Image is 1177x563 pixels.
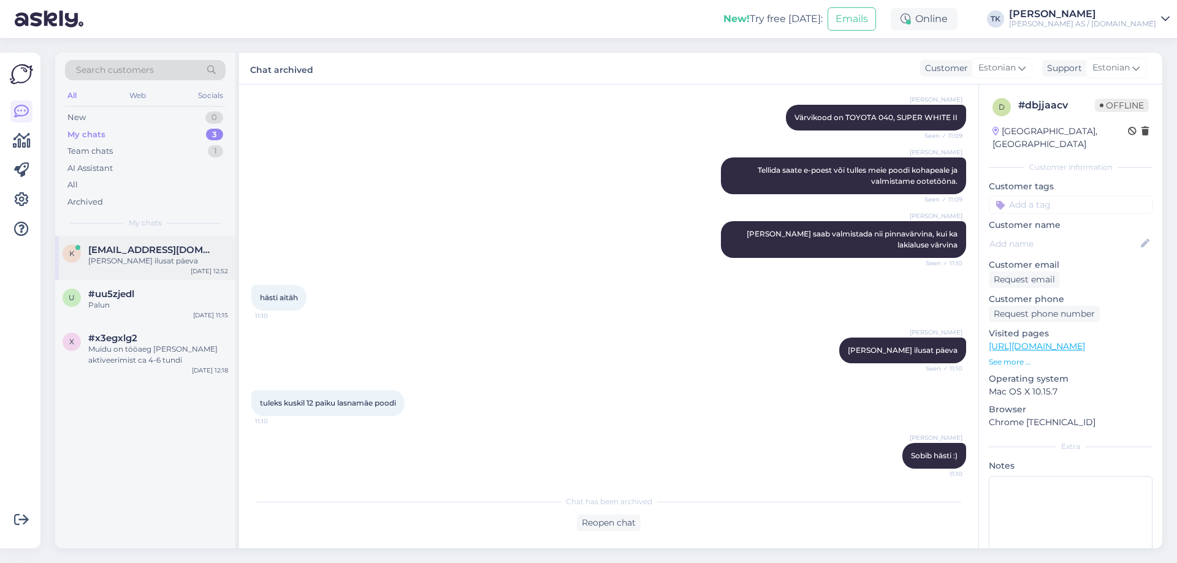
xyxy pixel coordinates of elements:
p: Visited pages [989,327,1152,340]
div: Online [891,8,958,30]
span: [PERSON_NAME] [910,95,962,104]
p: Notes [989,459,1152,472]
p: Customer phone [989,293,1152,306]
div: My chats [67,129,105,141]
div: Socials [196,88,226,104]
span: #x3egxlg2 [88,333,137,344]
span: My chats [129,217,162,229]
span: #uu5zjedl [88,289,134,300]
div: 3 [206,129,223,141]
span: kaupo@advertline.ee [88,244,216,255]
span: Seen ✓ 11:09 [916,195,962,204]
div: All [65,88,79,104]
input: Add name [989,237,1138,251]
span: [PERSON_NAME] [910,328,962,337]
div: Muidu on tööaeg [PERSON_NAME] aktiveerimist ca 4-6 tundi [88,344,228,366]
div: [PERSON_NAME] AS / [DOMAIN_NAME] [1009,19,1156,29]
button: Emails [828,7,876,31]
span: [PERSON_NAME] [910,148,962,157]
p: Chrome [TECHNICAL_ID] [989,416,1152,429]
div: Customer information [989,162,1152,173]
div: [DATE] 12:52 [191,266,228,276]
input: Add a tag [989,195,1152,214]
span: k [69,249,75,258]
div: Request phone number [989,306,1100,322]
p: Browser [989,403,1152,416]
div: Web [127,88,148,104]
span: d [999,102,1005,111]
div: [DATE] 11:15 [193,311,228,320]
img: Askly Logo [10,62,33,86]
div: Archived [67,196,103,208]
div: [GEOGRAPHIC_DATA], [GEOGRAPHIC_DATA] [992,125,1128,151]
span: 11:10 [255,417,301,426]
span: Estonian [1092,61,1130,75]
span: Sobib hästi :) [911,451,958,460]
span: [PERSON_NAME] [910,433,962,442]
span: Seen ✓ 11:09 [916,131,962,140]
div: [PERSON_NAME] ilusat päeva [88,255,228,266]
div: # dbjjaacv [1018,98,1095,113]
div: New [67,111,86,124]
span: Estonian [978,61,1016,75]
span: x [69,337,74,346]
p: See more ... [989,357,1152,368]
span: [PERSON_NAME] [910,211,962,221]
span: u [69,293,75,302]
span: Värvikood on TOYOTA 040, SUPER WHITE II [794,113,958,122]
p: Mac OS X 10.15.7 [989,385,1152,398]
a: [PERSON_NAME][PERSON_NAME] AS / [DOMAIN_NAME] [1009,9,1170,29]
p: Customer name [989,219,1152,232]
div: Support [1042,62,1082,75]
span: Offline [1095,99,1149,112]
span: Search customers [76,64,154,77]
span: [PERSON_NAME] ilusat päeva [848,346,958,355]
p: Customer tags [989,180,1152,193]
div: Palun [88,300,228,311]
b: New! [723,13,750,25]
div: AI Assistant [67,162,113,175]
div: [PERSON_NAME] [1009,9,1156,19]
span: Seen ✓ 11:10 [916,364,962,373]
div: All [67,179,78,191]
span: Seen ✓ 11:10 [916,259,962,268]
div: Reopen chat [577,515,641,531]
span: Tellida saate e-poest või tulles meie poodi kohapeale ja valmistame ootetööna. [758,165,959,186]
span: Chat has been archived [566,496,652,507]
span: [PERSON_NAME] saab valmistada nii pinnavärvina, kui ka lakialuse värvina [747,229,959,249]
span: 11:10 [916,469,962,478]
a: [URL][DOMAIN_NAME] [989,341,1085,352]
div: [DATE] 12:18 [192,366,228,375]
label: Chat archived [250,60,313,77]
p: Customer email [989,259,1152,271]
div: Request email [989,271,1060,288]
span: 11:10 [255,311,301,320]
div: Customer [920,62,968,75]
div: 0 [205,111,223,124]
div: TK [987,10,1004,28]
div: Extra [989,441,1152,452]
div: Try free [DATE]: [723,12,823,26]
div: Team chats [67,145,113,157]
span: hästi aitäh [260,293,298,302]
div: 1 [208,145,223,157]
span: tuleks kuskil 12 paiku lasnamäe poodi [260,398,396,407]
p: Operating system [989,372,1152,385]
